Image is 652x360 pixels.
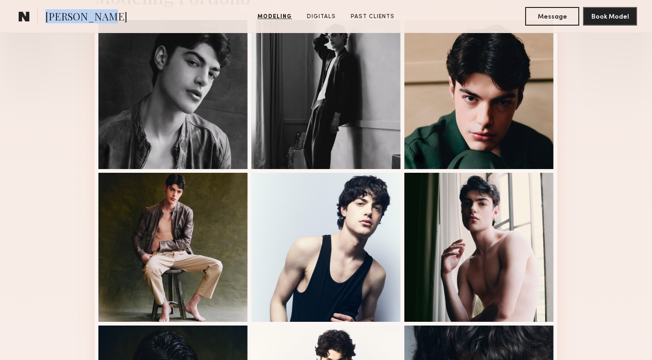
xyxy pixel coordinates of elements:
a: Digitals [303,13,340,21]
button: Message [525,7,579,26]
button: Book Model [583,7,637,26]
a: Past Clients [347,13,398,21]
a: Modeling [254,13,296,21]
a: Book Model [583,12,637,20]
span: [PERSON_NAME] [45,9,127,26]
